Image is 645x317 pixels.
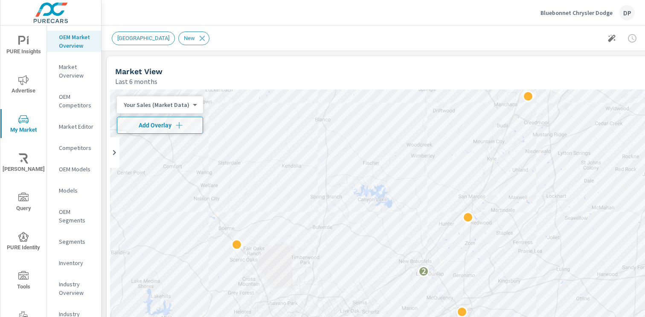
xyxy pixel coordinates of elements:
[112,35,174,41] span: [GEOGRAPHIC_DATA]
[47,278,101,299] div: Industry Overview
[59,186,94,195] p: Models
[59,92,94,110] p: OEM Competitors
[47,184,101,197] div: Models
[603,30,620,47] button: Generate Summary
[421,266,426,276] p: 2
[47,205,101,227] div: OEM Segments
[115,67,163,76] h5: Market View
[59,63,94,80] p: Market Overview
[47,235,101,248] div: Segments
[59,33,94,50] p: OEM Market Overview
[47,141,101,154] div: Competitors
[59,280,94,297] p: Industry Overview
[117,117,203,134] button: Add Overlay
[117,101,196,109] div: Your Sales (Market Data)
[47,31,101,52] div: OEM Market Overview
[3,153,44,174] span: [PERSON_NAME]
[619,5,635,20] div: DP
[179,35,200,41] span: New
[3,114,44,135] span: My Market
[121,121,199,130] span: Add Overlay
[3,193,44,213] span: Query
[3,232,44,253] span: PURE Identity
[47,256,101,269] div: Inventory
[59,237,94,246] p: Segments
[47,61,101,82] div: Market Overview
[47,90,101,112] div: OEM Competitors
[3,271,44,292] span: Tools
[3,75,44,96] span: Advertise
[59,144,94,152] p: Competitors
[47,163,101,176] div: OEM Models
[540,9,613,17] p: Bluebonnet Chrysler Dodge
[178,32,209,45] div: New
[59,122,94,131] p: Market Editor
[59,259,94,267] p: Inventory
[3,36,44,57] span: PURE Insights
[59,165,94,173] p: OEM Models
[115,76,157,86] p: Last 6 months
[59,207,94,225] p: OEM Segments
[124,101,189,109] p: Your Sales (Market Data)
[47,120,101,133] div: Market Editor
